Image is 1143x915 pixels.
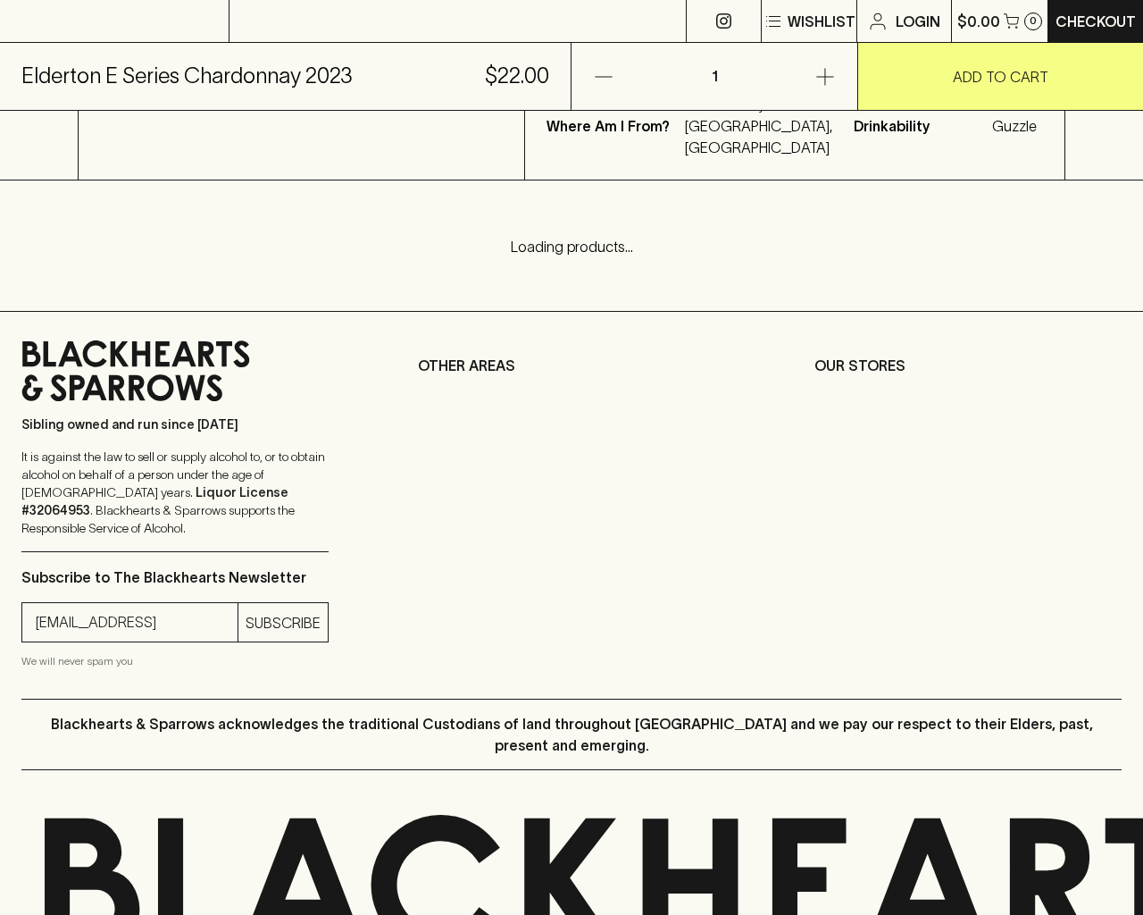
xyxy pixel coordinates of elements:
p: OUR STORES [814,355,1122,376]
p: Subscribe to The Blackhearts Newsletter [21,567,329,588]
input: e.g. jane@blackheartsandsparrows.com.au [36,609,238,637]
p: OTHER AREAS [418,355,725,376]
p: 0 [1030,16,1037,26]
p: We will never spam you [21,652,329,670]
span: Guzzle [992,115,1043,137]
button: SUBSCRIBE [238,603,328,642]
p: 1 [693,43,736,110]
p: Sibling owned and run since [DATE] [21,416,329,433]
p: Loading products... [18,236,1125,257]
p: Login [896,11,940,32]
p: Checkout [1055,11,1136,32]
p: Blackhearts & Sparrows acknowledges the traditional Custodians of land throughout [GEOGRAPHIC_DAT... [35,713,1108,756]
p: Where Am I From? [546,115,680,158]
p: SUBSCRIBE [246,612,321,634]
span: Drinkability [854,115,988,137]
p: [GEOGRAPHIC_DATA], [GEOGRAPHIC_DATA] [685,115,832,158]
p: It is against the law to sell or supply alcohol to, or to obtain alcohol on behalf of a person un... [21,448,329,537]
p: Wishlist [788,11,855,32]
p: ADD TO CART [953,66,1048,88]
button: ADD TO CART [858,43,1143,110]
p: $0.00 [957,11,1000,32]
h5: Elderton E Series Chardonnay 2023 [21,62,353,90]
h5: $22.00 [485,62,549,90]
p: ⠀ [229,11,245,32]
